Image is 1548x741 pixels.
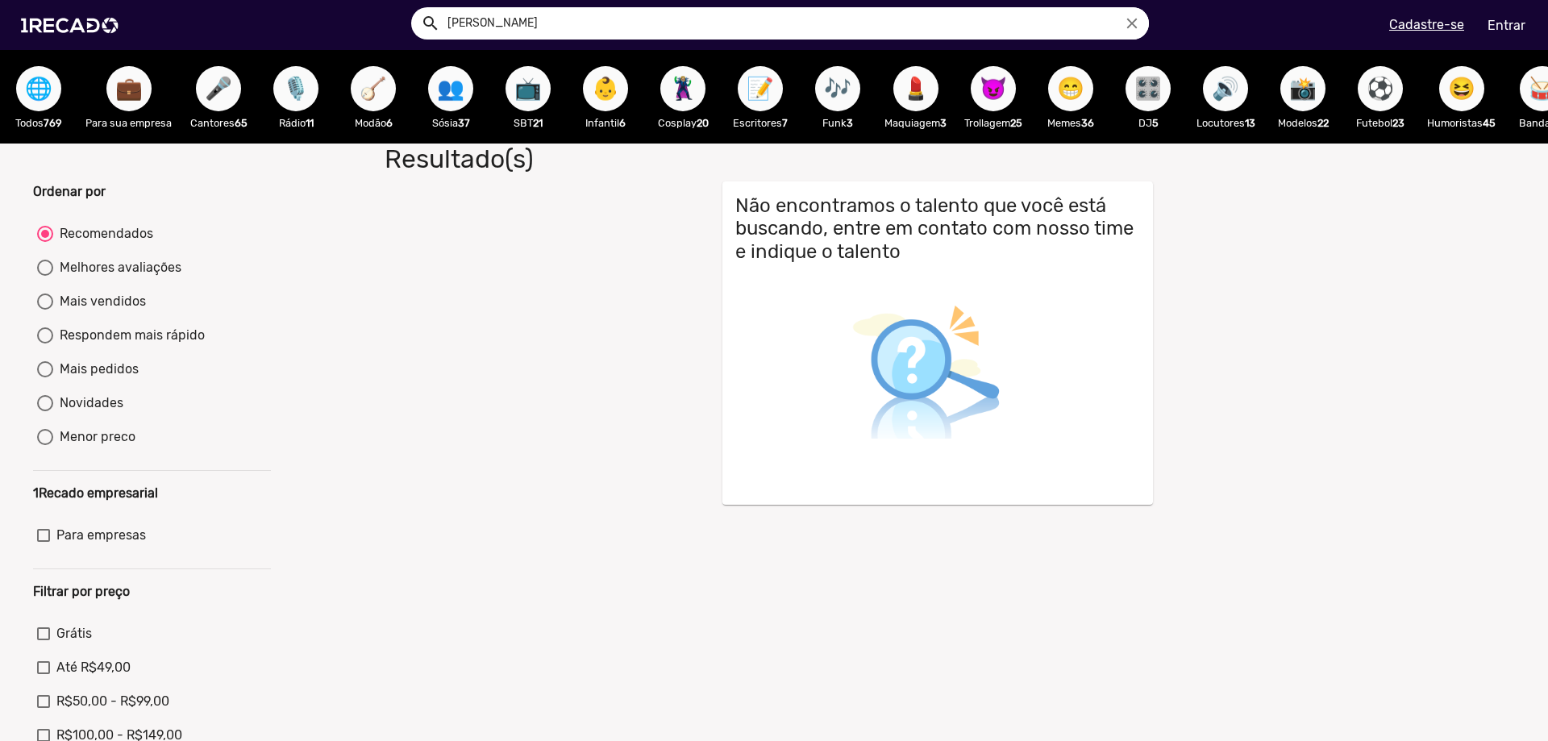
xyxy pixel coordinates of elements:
[53,427,135,447] div: Menor preco
[205,66,232,111] span: 🎤
[1350,115,1411,131] p: Futebol
[1272,115,1334,131] p: Modelos
[1126,66,1171,111] button: 🎛️
[282,66,310,111] span: 🎙️
[506,66,551,111] button: 📺
[33,184,106,199] b: Ordenar por
[53,258,181,277] div: Melhores avaliações
[360,66,387,111] span: 🪕
[53,360,139,379] div: Mais pedidos
[458,117,470,129] b: 37
[893,66,938,111] button: 💄
[33,584,130,599] b: Filtrar por preço
[386,117,393,129] b: 6
[56,624,92,643] span: Grátis
[1448,66,1475,111] span: 😆
[196,66,241,111] button: 🎤
[963,115,1024,131] p: Trollagem
[884,115,947,131] p: Maquiagem
[697,117,709,129] b: 20
[1289,66,1317,111] span: 📸
[1317,117,1329,129] b: 22
[652,115,714,131] p: Cosplay
[44,117,62,129] b: 769
[1477,11,1536,40] a: Entrar
[1040,115,1101,131] p: Memes
[1212,66,1239,111] span: 🔊
[53,224,153,244] div: Recomendados
[807,115,868,131] p: Funk
[1358,66,1403,111] button: ⚽
[514,66,542,111] span: 📺
[420,115,481,131] p: Sósia
[735,194,1140,264] h3: Não encontramos o talento que você está buscando, entre em contato com nosso time e indique o tal...
[940,117,947,129] b: 3
[85,115,172,131] p: Para sua empresa
[1152,117,1159,129] b: 5
[660,66,705,111] button: 🦹🏼‍♀️
[273,66,318,111] button: 🎙️
[1010,117,1022,129] b: 25
[437,66,464,111] span: 👥
[1057,66,1084,111] span: 😁
[782,117,788,129] b: 7
[115,66,143,111] span: 💼
[1427,115,1496,131] p: Humoristas
[730,115,791,131] p: Escritores
[971,66,1016,111] button: 😈
[235,117,248,129] b: 65
[8,115,69,131] p: Todos
[619,117,626,129] b: 6
[1117,115,1179,131] p: DJ
[1439,66,1484,111] button: 😆
[53,326,205,345] div: Respondem mais rápido
[497,115,559,131] p: SBT
[1203,66,1248,111] button: 🔊
[902,66,930,111] span: 💄
[815,66,860,111] button: 🎶
[53,393,123,413] div: Novidades
[1123,15,1141,32] i: close
[25,66,52,111] span: 🌐
[817,270,1038,492] img: Busca não encontrada
[1081,117,1094,129] b: 36
[428,66,473,111] button: 👥
[592,66,619,111] span: 👶
[372,144,1118,174] h1: Resultado(s)
[533,117,543,129] b: 21
[1367,66,1394,111] span: ⚽
[33,485,158,501] b: 1Recado empresarial
[343,115,404,131] p: Modão
[1483,117,1496,129] b: 45
[435,7,1149,40] input: Pesquisar...
[306,117,314,129] b: 11
[1245,117,1255,129] b: 13
[106,66,152,111] button: 💼
[583,66,628,111] button: 👶
[351,66,396,111] button: 🪕
[16,66,61,111] button: 🌐
[265,115,327,131] p: Rádio
[738,66,783,111] button: 📝
[56,692,169,711] span: R$50,00 - R$99,00
[415,8,443,36] button: Example home icon
[847,117,853,129] b: 3
[1048,66,1093,111] button: 😁
[56,526,146,545] span: Para empresas
[1389,17,1464,32] u: Cadastre-se
[747,66,774,111] span: 📝
[669,66,697,111] span: 🦹🏼‍♀️
[188,115,249,131] p: Cantores
[1134,66,1162,111] span: 🎛️
[1195,115,1256,131] p: Locutores
[1392,117,1404,129] b: 23
[53,292,146,311] div: Mais vendidos
[575,115,636,131] p: Infantil
[980,66,1007,111] span: 😈
[824,66,851,111] span: 🎶
[421,14,440,33] mat-icon: Example home icon
[56,658,131,677] span: Até R$49,00
[1280,66,1325,111] button: 📸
